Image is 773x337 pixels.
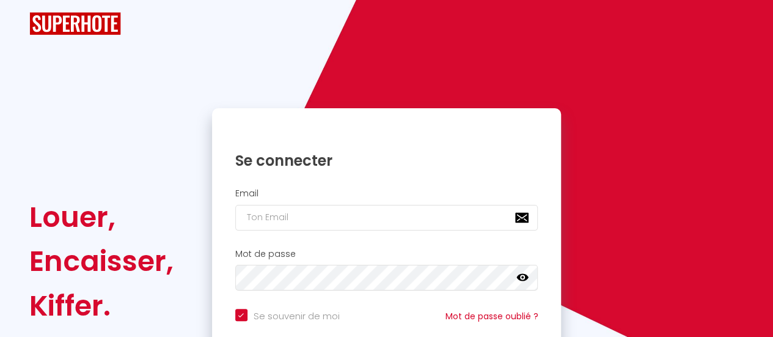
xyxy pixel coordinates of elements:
[29,239,174,283] div: Encaisser,
[445,310,538,322] a: Mot de passe oublié ?
[235,188,538,199] h2: Email
[29,284,174,328] div: Kiffer.
[235,205,538,231] input: Ton Email
[29,12,121,35] img: SuperHote logo
[235,151,538,170] h1: Se connecter
[29,195,174,239] div: Louer,
[235,249,538,259] h2: Mot de passe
